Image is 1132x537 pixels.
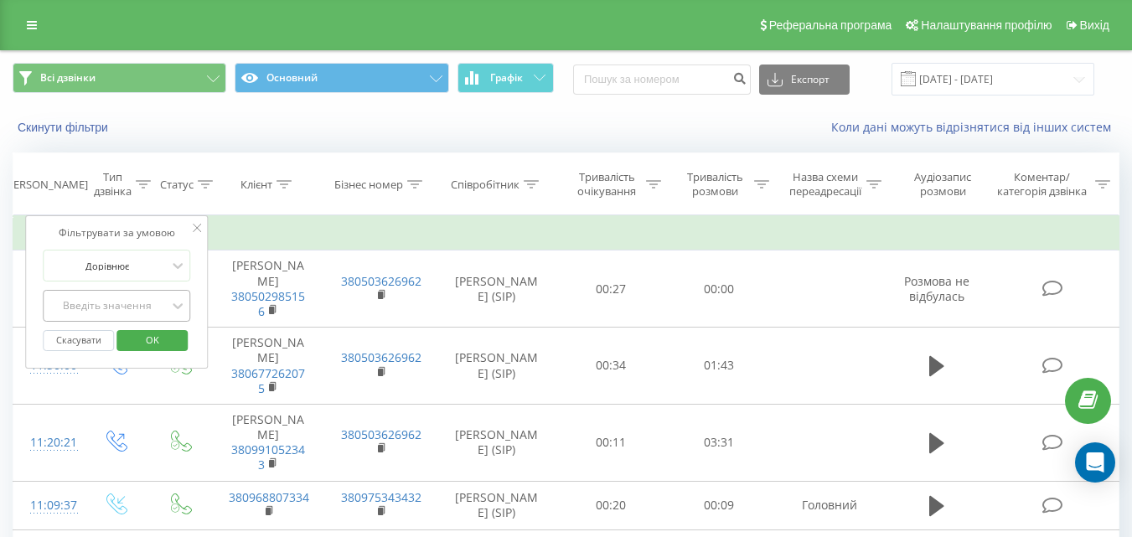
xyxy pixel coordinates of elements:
button: Експорт [759,65,850,95]
span: Графік [490,72,523,84]
a: Коли дані можуть відрізнятися вiд інших систем [831,119,1119,135]
button: OK [116,330,188,351]
span: Реферальна програма [769,18,892,32]
div: Коментар/категорія дзвінка [993,170,1091,199]
td: Сьогодні [13,217,1119,250]
div: Співробітник [451,178,519,192]
div: Аудіозапис розмови [901,170,985,199]
div: Фільтрувати за умовою [43,225,190,241]
button: Основний [235,63,448,93]
a: 380503626962 [341,426,421,442]
td: 00:09 [665,481,773,529]
td: [PERSON_NAME] (SIP) [437,481,557,529]
div: 11:20:21 [30,426,65,459]
div: Статус [160,178,194,192]
td: 00:34 [557,328,665,405]
span: Вихід [1080,18,1109,32]
td: [PERSON_NAME] (SIP) [437,328,557,405]
td: 03:31 [665,404,773,481]
td: [PERSON_NAME] [212,328,324,405]
td: 00:00 [665,250,773,328]
div: [PERSON_NAME] [3,178,88,192]
a: 380677262075 [231,365,305,396]
a: 380503626962 [341,273,421,289]
div: Тривалість очікування [572,170,642,199]
button: Графік [457,63,554,93]
button: Скинути фільтри [13,120,116,135]
td: 00:11 [557,404,665,481]
div: Клієнт [240,178,272,192]
div: Тип дзвінка [94,170,132,199]
div: Бізнес номер [334,178,403,192]
td: [PERSON_NAME] (SIP) [437,404,557,481]
a: 380502985156 [231,288,305,319]
td: 00:20 [557,481,665,529]
td: Головний [773,481,886,529]
a: 380968807334 [229,489,309,505]
span: Всі дзвінки [40,71,96,85]
a: 380991052343 [231,441,305,472]
span: Налаштування профілю [921,18,1052,32]
div: 11:09:37 [30,489,65,522]
div: Open Intercom Messenger [1075,442,1115,483]
span: Розмова не відбулась [904,273,969,304]
a: 380503626962 [341,349,421,365]
td: [PERSON_NAME] [212,250,324,328]
span: OK [129,327,176,353]
button: Всі дзвінки [13,63,226,93]
td: [PERSON_NAME] (SIP) [437,250,557,328]
div: Назва схеми переадресації [788,170,862,199]
td: [PERSON_NAME] [212,404,324,481]
input: Пошук за номером [573,65,751,95]
div: Тривалість розмови [680,170,750,199]
button: Скасувати [43,330,114,351]
a: 380975343432 [341,489,421,505]
td: 00:27 [557,250,665,328]
div: Введіть значення [48,299,167,312]
td: 01:43 [665,328,773,405]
